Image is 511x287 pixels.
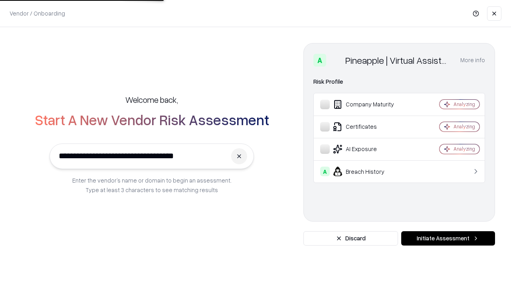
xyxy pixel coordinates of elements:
[454,101,475,108] div: Analyzing
[313,77,485,86] div: Risk Profile
[320,144,416,154] div: AI Exposure
[320,167,330,176] div: A
[125,94,178,105] h5: Welcome back,
[35,112,269,128] h2: Start A New Vendor Risk Assessment
[320,122,416,132] div: Certificates
[345,54,451,67] div: Pineapple | Virtual Assistant Agency
[313,54,326,67] div: A
[329,54,342,67] img: Pineapple | Virtual Assistant Agency
[320,100,416,109] div: Company Maturity
[320,167,416,176] div: Breach History
[460,53,485,67] button: More info
[401,231,495,246] button: Initiate Assessment
[10,9,65,18] p: Vendor / Onboarding
[454,123,475,130] div: Analyzing
[454,145,475,152] div: Analyzing
[303,231,398,246] button: Discard
[72,175,232,195] p: Enter the vendor’s name or domain to begin an assessment. Type at least 3 characters to see match...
